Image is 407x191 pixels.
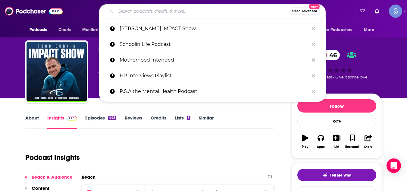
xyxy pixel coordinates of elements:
[98,68,209,75] div: A weekly podcast
[360,131,376,152] button: Share
[297,131,313,152] button: Play
[389,5,402,18] span: Logged in as Spiral5-G1
[47,115,77,129] a: InsightsPodchaser Pro
[85,115,116,129] a: Episodes448
[345,145,359,149] div: Bookmark
[364,26,374,34] span: More
[125,115,142,129] a: Reviews
[58,26,71,34] span: Charts
[120,84,309,99] p: P.S.A the Mental Health Podcast
[330,173,351,178] span: Tell Me Why
[25,24,55,36] button: open menu
[360,24,382,36] button: open menu
[317,145,325,149] div: Apps
[120,52,309,68] p: Motherhood Intended
[120,68,309,84] p: HR Interviews Playlist
[25,115,39,129] a: About
[98,46,141,52] span: [PERSON_NAME]
[5,5,63,17] img: Podchaser - Follow, Share and Rate Podcasts
[27,42,87,102] img: Todd Durkin IMPACT Show
[25,153,80,162] h1: Podcast Insights
[297,99,376,113] button: Follow
[99,21,326,37] a: [PERSON_NAME] IMPACT Show
[297,115,376,127] div: Rate
[324,26,352,34] span: For Podcasters
[187,116,190,120] div: 3
[364,145,372,149] div: Share
[292,10,317,13] span: Open Advanced
[313,131,329,152] button: Apps
[305,75,368,79] span: Good podcast? Give it some love!
[292,46,382,83] div: 46Good podcast? Give it some love!
[30,26,47,34] span: Podcasts
[329,131,344,152] button: List
[120,37,309,52] p: Schoolin Life Podcast
[32,174,72,180] p: Reach & Audience
[387,158,401,173] div: Open Intercom Messenger
[302,145,308,149] div: Play
[357,6,368,16] a: Show notifications dropdown
[67,116,77,121] img: Podchaser Pro
[25,174,72,185] button: Reach & Audience
[297,169,376,181] button: tell me why sparkleTell Me Why
[120,21,309,37] p: Todd Durkin IMPACT Show
[108,116,116,120] div: 448
[372,6,382,16] a: Show notifications dropdown
[55,24,75,36] a: Charts
[345,131,360,152] button: Bookmark
[317,50,340,60] a: 46
[32,185,49,191] p: Content
[389,5,402,18] button: Show profile menu
[116,6,290,16] input: Search podcasts, credits, & more...
[389,5,402,18] img: User Profile
[82,26,104,34] span: Monitoring
[82,174,95,180] h2: Reach
[151,115,166,129] a: Credits
[99,68,326,84] a: HR Interviews Playlist
[320,24,361,36] button: open menu
[323,50,340,60] span: 46
[175,115,190,129] a: Lists3
[334,145,339,149] div: List
[199,115,214,129] a: Similar
[78,24,111,36] button: open menu
[99,52,326,68] a: Motherhood Intended
[309,4,320,9] span: New
[99,4,326,18] div: Search podcasts, credits, & more...
[99,37,326,52] a: Schoolin Life Podcast
[290,8,320,15] button: Open AdvancedNew
[99,84,326,99] a: P.S.A the Mental Health Podcast
[323,173,327,178] img: tell me why sparkle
